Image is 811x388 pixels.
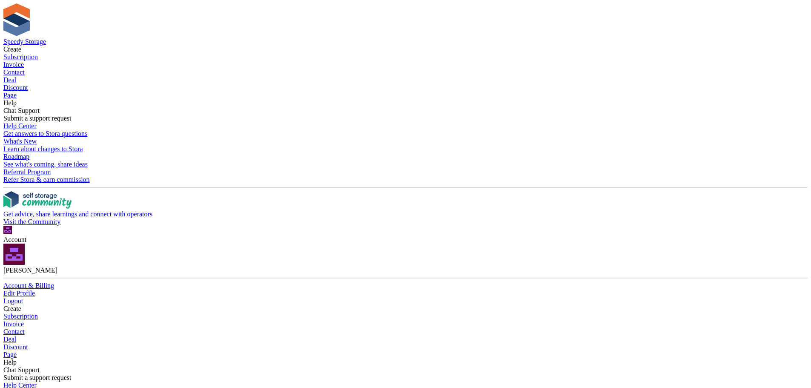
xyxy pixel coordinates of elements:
[3,153,808,168] a: Roadmap See what's coming, share ideas
[3,218,60,225] span: Visit the Community
[3,320,808,328] a: Invoice
[3,267,808,274] div: [PERSON_NAME]
[3,76,808,84] a: Deal
[3,351,808,359] a: Page
[3,305,21,312] span: Create
[3,92,808,99] a: Page
[3,46,21,53] span: Create
[3,69,808,76] a: Contact
[3,313,808,320] a: Subscription
[3,244,25,265] img: Dan Jackson
[3,161,808,168] div: See what's coming, share ideas
[3,366,40,374] span: Chat Support
[3,115,808,122] div: Submit a support request
[3,168,51,175] span: Referral Program
[3,191,72,209] img: community-logo-e120dcb29bea30313fccf008a00513ea5fe9ad107b9d62852cae38739ed8438e.svg
[3,374,808,382] div: Submit a support request
[3,138,37,145] span: What's New
[3,168,808,184] a: Referral Program Refer Stora & earn commission
[3,130,808,138] div: Get answers to Stora questions
[3,328,808,336] a: Contact
[3,153,29,160] span: Roadmap
[3,343,808,351] a: Discount
[3,38,46,45] a: Speedy Storage
[3,99,17,106] span: Help
[3,236,26,243] span: Account
[3,210,808,218] div: Get advice, share learnings and connect with operators
[3,122,808,138] a: Help Center Get answers to Stora questions
[3,297,808,305] a: Logout
[3,84,808,92] a: Discount
[3,61,808,69] a: Invoice
[3,282,808,290] a: Account & Billing
[3,145,808,153] div: Learn about changes to Stora
[3,107,40,114] span: Chat Support
[3,336,808,343] a: Deal
[3,359,17,366] span: Help
[3,122,37,129] span: Help Center
[3,3,30,36] img: stora-icon-8386f47178a22dfd0bd8f6a31ec36ba5ce8667c1dd55bd0f319d3a0aa187defe.svg
[3,191,808,226] a: Get advice, share learnings and connect with operators Visit the Community
[3,53,808,61] a: Subscription
[3,226,12,234] img: Dan Jackson
[3,290,808,297] a: Edit Profile
[3,176,808,184] div: Refer Stora & earn commission
[3,138,808,153] a: What's New Learn about changes to Stora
